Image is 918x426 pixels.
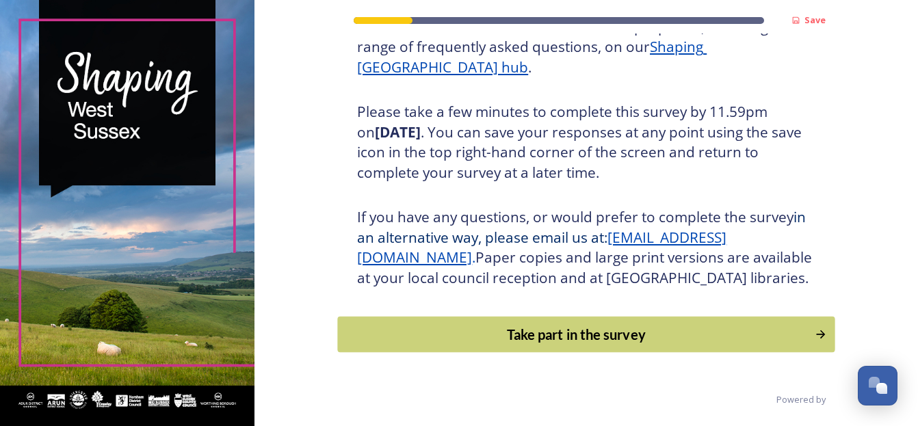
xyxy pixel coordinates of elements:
span: in an alternative way, please email us at: [357,207,809,247]
div: Take part in the survey [345,324,808,345]
a: Shaping [GEOGRAPHIC_DATA] hub [357,37,707,77]
span: . [472,248,475,267]
h3: If you have any questions, or would prefer to complete the survey Paper copies and large print ve... [357,207,815,288]
h3: Please take a few minutes to complete this survey by 11.59pm on . You can save your responses at ... [357,102,815,183]
button: Open Chat [858,366,897,405]
strong: Save [804,14,826,26]
button: Continue [338,317,835,353]
h3: You can find more information about the proposals, including a range of frequently asked question... [357,17,815,78]
a: [EMAIL_ADDRESS][DOMAIN_NAME] [357,228,726,267]
span: Powered by [776,393,826,406]
strong: [DATE] [375,122,421,142]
